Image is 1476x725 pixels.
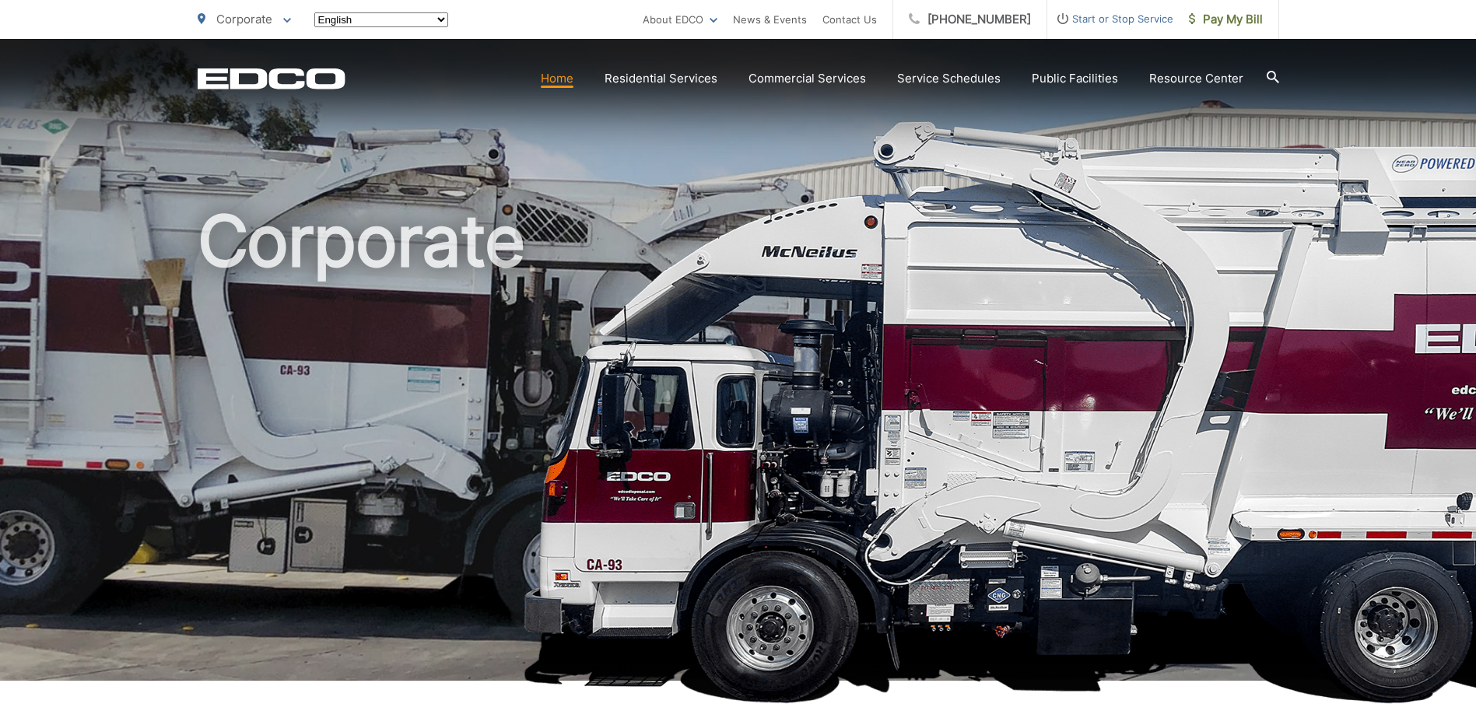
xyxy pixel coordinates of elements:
span: Corporate [216,12,272,26]
a: Public Facilities [1032,69,1118,88]
a: Contact Us [822,10,877,29]
a: Home [541,69,573,88]
a: Commercial Services [749,69,866,88]
a: Resource Center [1149,69,1243,88]
h1: Corporate [198,202,1279,695]
a: News & Events [733,10,807,29]
select: Select a language [314,12,448,27]
a: About EDCO [643,10,717,29]
a: Service Schedules [897,69,1001,88]
span: Pay My Bill [1189,10,1263,29]
a: Residential Services [605,69,717,88]
a: EDCD logo. Return to the homepage. [198,68,345,89]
